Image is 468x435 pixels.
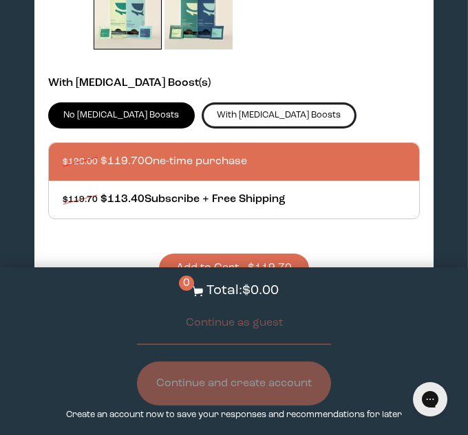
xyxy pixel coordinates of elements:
[48,76,420,91] p: With [MEDICAL_DATA] Boost(s)
[159,254,309,283] button: Add to Cart - $119.70
[406,377,454,421] iframe: Gorgias live chat messenger
[48,102,195,129] label: No [MEDICAL_DATA] Boosts
[66,408,402,421] p: Create an account now to save your responses and recommendations for later
[206,281,279,301] p: Total: $0.00
[179,276,194,291] span: 0
[137,301,331,345] button: Continue as guest
[202,102,357,129] label: With [MEDICAL_DATA] Boosts
[137,361,331,405] button: Continue and create account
